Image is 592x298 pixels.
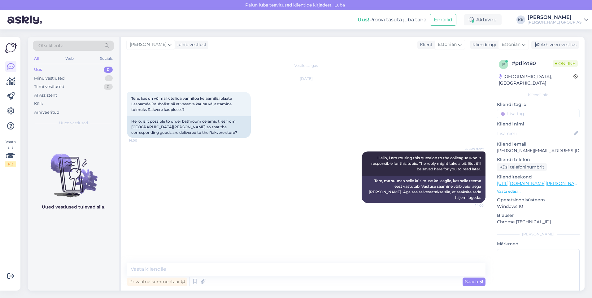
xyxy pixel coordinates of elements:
div: Vaata siia [5,139,16,167]
div: All [33,55,40,63]
input: Lisa tag [497,109,580,118]
div: Kliendi info [497,92,580,98]
span: p [502,62,505,67]
img: Askly Logo [5,42,17,54]
span: Luba [333,2,347,8]
span: Hello, I am routing this question to the colleague who is responsible for this topic. The reply m... [371,156,482,171]
span: Uued vestlused [59,120,88,126]
p: Operatsioonisüsteem [497,197,580,203]
div: Küsi telefoninumbrit [497,163,547,171]
span: Otsi kliente [38,42,63,49]
div: Web [64,55,75,63]
button: Emailid [430,14,456,26]
p: Kliendi telefon [497,156,580,163]
div: Minu vestlused [34,75,65,81]
p: Vaata edasi ... [497,189,580,194]
div: Tiimi vestlused [34,84,64,90]
p: Chrome [TECHNICAL_ID] [497,219,580,225]
span: [PERSON_NAME] [130,41,167,48]
div: Privaatne kommentaar [127,278,187,286]
span: AI Assistent [460,147,484,151]
div: [DATE] [127,76,485,81]
span: Online [553,60,578,67]
p: Kliendi tag'id [497,101,580,108]
span: Estonian [502,41,520,48]
div: [PERSON_NAME] [528,15,581,20]
a: [PERSON_NAME][PERSON_NAME] GROUP AS [528,15,588,25]
div: Kõik [34,101,43,107]
span: Estonian [438,41,457,48]
div: # ptli4t80 [512,60,553,67]
span: 14:00 [129,138,152,143]
div: Arhiveeri vestlus [531,41,579,49]
div: 0 [104,67,113,73]
div: Klienditugi [470,42,496,48]
p: [PERSON_NAME][EMAIL_ADDRESS][DOMAIN_NAME] [497,147,580,154]
p: Brauser [497,212,580,219]
div: [GEOGRAPHIC_DATA], [GEOGRAPHIC_DATA] [499,73,573,86]
p: Windows 10 [497,203,580,210]
div: Socials [99,55,114,63]
div: Hello, is it possible to order bathroom ceramic tiles from [GEOGRAPHIC_DATA][PERSON_NAME] so that... [127,116,251,138]
p: Uued vestlused tulevad siia. [42,204,105,210]
p: Kliendi nimi [497,121,580,127]
div: 1 [105,75,113,81]
div: Klient [417,42,433,48]
div: [PERSON_NAME] GROUP AS [528,20,581,25]
div: Uus [34,67,42,73]
div: Proovi tasuta juba täna: [358,16,427,24]
div: Arhiveeritud [34,109,59,116]
div: KK [516,15,525,24]
div: Aktiivne [464,14,502,25]
span: Tere, kas on võimalik tellida vannitoa keraamilisi plaate Lasnamäe Bauhofist nii et vastava kauba... [131,96,233,112]
a: [URL][DOMAIN_NAME][PERSON_NAME] [497,181,582,186]
p: Kliendi email [497,141,580,147]
div: Vestlus algas [127,63,485,68]
div: 0 [104,84,113,90]
b: Uus! [358,17,369,23]
div: Tere, ma suunan selle küsimuse kolleegile, kes selle teema eest vastutab. Vastuse saamine võib ve... [362,176,485,203]
p: Märkmed [497,241,580,247]
div: juhib vestlust [175,42,207,48]
p: Klienditeekond [497,174,580,180]
input: Lisa nimi [497,130,572,137]
div: AI Assistent [34,92,57,99]
img: No chats [28,142,119,198]
div: [PERSON_NAME] [497,231,580,237]
span: Saada [465,279,483,284]
span: 14:00 [460,203,484,208]
div: 1 / 3 [5,161,16,167]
